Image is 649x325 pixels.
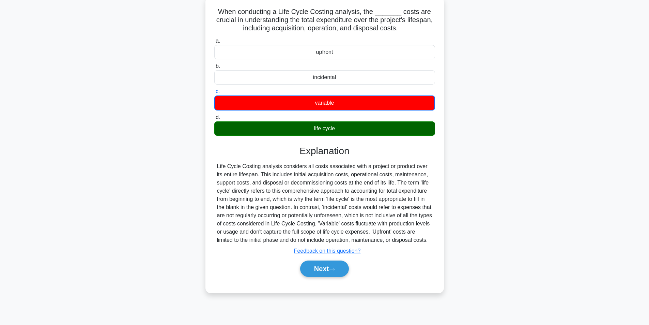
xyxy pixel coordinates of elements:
[214,95,435,110] div: variable
[214,8,436,33] h5: When conducting a Life Cycle Costing analysis, the _______ costs are crucial in understanding the...
[300,261,349,277] button: Next
[216,38,220,44] span: a.
[214,121,435,136] div: life cycle
[214,45,435,59] div: upfront
[216,114,220,120] span: d.
[294,248,361,254] a: Feedback on this question?
[216,63,220,69] span: b.
[218,145,431,157] h3: Explanation
[216,88,220,94] span: c.
[214,70,435,85] div: incidental
[217,162,432,244] div: Life Cycle Costing analysis considers all costs associated with a project or product over its ent...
